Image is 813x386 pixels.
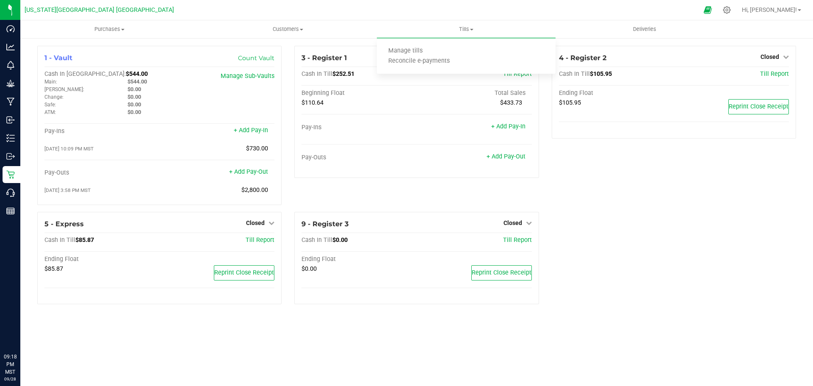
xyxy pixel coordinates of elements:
a: Purchases [20,20,199,38]
span: $0.00 [127,94,141,100]
span: $2,800.00 [241,186,268,194]
inline-svg: Call Center [6,189,15,197]
a: + Add Pay-Out [487,153,525,160]
div: Ending Float [559,89,674,97]
span: $544.00 [127,78,147,85]
span: 5 - Express [44,220,84,228]
span: Reprint Close Receipt [729,103,788,110]
inline-svg: Retail [6,170,15,179]
span: $0.00 [127,86,141,92]
a: Till Report [503,236,532,244]
span: 1 - Vault [44,54,72,62]
span: Tills [377,25,555,33]
div: Total Sales [417,89,532,97]
span: Customers [199,25,376,33]
span: $110.64 [301,99,324,106]
span: $252.51 [332,70,354,78]
span: [DATE] 10:09 PM MST [44,146,94,152]
span: $0.00 [332,236,348,244]
span: 3 - Register 1 [301,54,347,62]
span: [DATE] 3:58 PM MST [44,187,91,193]
span: Reprint Close Receipt [472,269,531,276]
span: 9 - Register 3 [301,220,348,228]
inline-svg: Reports [6,207,15,215]
div: Manage settings [722,6,732,14]
span: Purchases [21,25,198,33]
span: $0.00 [301,265,317,272]
button: Reprint Close Receipt [728,99,789,114]
span: Closed [246,219,265,226]
inline-svg: Grow [6,79,15,88]
span: Reconcile e-payments [377,58,461,65]
a: + Add Pay-Out [229,168,268,175]
p: 09/28 [4,376,17,382]
span: Reprint Close Receipt [214,269,274,276]
div: Pay-Ins [301,124,417,131]
span: Main: [44,79,57,85]
span: Closed [503,219,522,226]
div: Ending Float [44,255,160,263]
span: Cash In Till [301,70,332,78]
inline-svg: Manufacturing [6,97,15,106]
a: + Add Pay-In [491,123,525,130]
p: 09:18 PM MST [4,353,17,376]
span: $105.95 [559,99,581,106]
inline-svg: Monitoring [6,61,15,69]
span: $544.00 [126,70,148,78]
inline-svg: Outbound [6,152,15,161]
a: Manage Sub-Vaults [221,72,274,80]
span: Cash In Till [44,236,75,244]
a: Till Report [760,70,789,78]
a: Customers [199,20,377,38]
span: $85.87 [44,265,63,272]
div: Pay-Outs [44,169,160,177]
span: $0.00 [127,101,141,108]
span: Closed [760,53,779,60]
span: [PERSON_NAME]: [44,86,84,92]
span: $85.87 [75,236,94,244]
div: Pay-Outs [301,154,417,161]
a: Till Report [246,236,274,244]
button: Reprint Close Receipt [214,265,274,280]
a: Deliveries [556,20,734,38]
a: + Add Pay-In [234,127,268,134]
div: Beginning Float [301,89,417,97]
span: Open Ecommerce Menu [698,2,717,18]
span: Manage tills [377,47,434,55]
span: Safe: [44,102,56,108]
inline-svg: Analytics [6,43,15,51]
span: $105.95 [590,70,612,78]
iframe: Resource center [8,318,34,344]
span: $730.00 [246,145,268,152]
span: Change: [44,94,64,100]
button: Reprint Close Receipt [471,265,532,280]
span: Hi, [PERSON_NAME]! [742,6,797,13]
span: ATM: [44,109,56,115]
span: $433.73 [500,99,522,106]
span: [US_STATE][GEOGRAPHIC_DATA] [GEOGRAPHIC_DATA] [25,6,174,14]
span: Cash In [GEOGRAPHIC_DATA]: [44,70,126,78]
span: Cash In Till [301,236,332,244]
div: Pay-Ins [44,128,160,135]
span: 4 - Register 2 [559,54,606,62]
a: Count Vault [238,54,274,62]
span: Deliveries [622,25,668,33]
span: Cash In Till [559,70,590,78]
div: Ending Float [301,255,417,263]
span: $0.00 [127,109,141,115]
a: Tills Manage tills Reconcile e-payments [377,20,555,38]
inline-svg: Inventory [6,134,15,142]
inline-svg: Dashboard [6,25,15,33]
inline-svg: Inbound [6,116,15,124]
